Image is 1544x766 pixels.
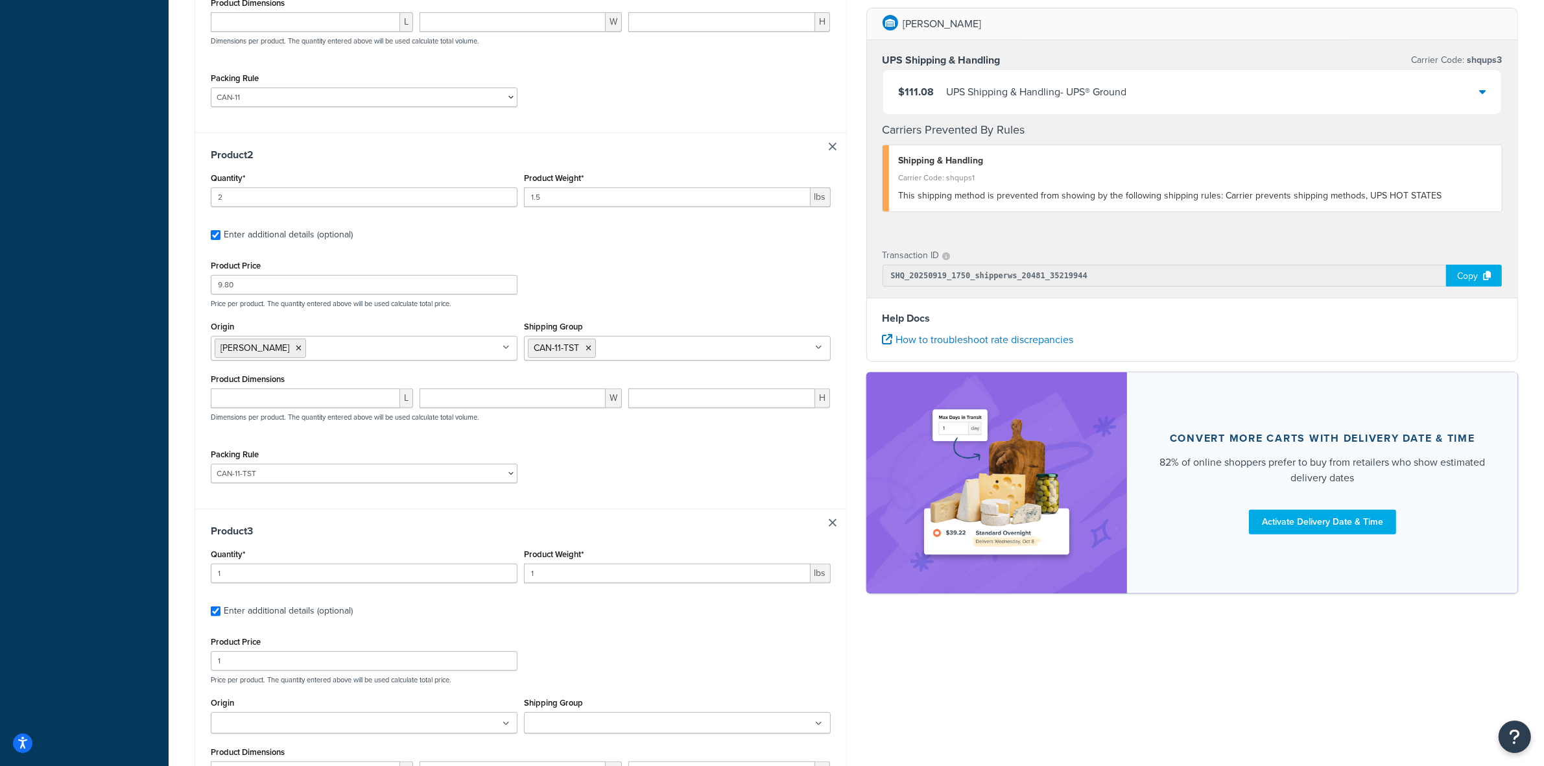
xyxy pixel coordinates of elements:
[524,698,583,708] label: Shipping Group
[903,15,982,33] p: [PERSON_NAME]
[208,299,834,308] p: Price per product. The quantity entered above will be used calculate total price.
[211,747,285,757] label: Product Dimensions
[224,602,353,620] div: Enter additional details (optional)
[829,143,837,150] a: Remove Item
[400,389,413,408] span: L
[883,332,1074,347] a: How to troubleshoot rate discrepancies
[211,322,234,331] label: Origin
[811,564,831,583] span: lbs
[1170,432,1475,445] div: Convert more carts with delivery date & time
[211,564,517,583] input: 0
[211,374,285,384] label: Product Dimensions
[524,322,583,331] label: Shipping Group
[400,12,413,32] span: L
[211,698,234,708] label: Origin
[883,311,1502,326] h4: Help Docs
[211,149,831,162] h3: Product 2
[1411,51,1502,69] p: Carrier Code:
[815,12,830,32] span: H
[883,54,1001,67] h3: UPS Shipping & Handling
[524,549,584,559] label: Product Weight*
[224,226,353,244] div: Enter additional details (optional)
[208,36,479,45] p: Dimensions per product. The quantity entered above will be used calculate total volume.
[947,83,1127,101] div: UPS Shipping & Handling - UPS® Ground
[211,549,245,559] label: Quantity*
[1446,265,1502,287] div: Copy
[211,449,259,459] label: Packing Rule
[606,12,622,32] span: W
[534,341,579,355] span: CAN-11-TST
[916,392,1078,574] img: feature-image-ddt-36eae7f7280da8017bfb280eaccd9c446f90b1fe08728e4019434db127062ab4.png
[1158,455,1487,486] div: 82% of online shoppers prefer to buy from retailers who show estimated delivery dates
[211,261,261,270] label: Product Price
[1499,721,1531,753] button: Open Resource Center
[606,389,622,408] span: W
[899,189,1442,202] span: This shipping method is prevented from showing by the following shipping rules: Carrier prevents ...
[211,73,259,83] label: Packing Rule
[524,564,811,583] input: 0.00
[211,637,261,647] label: Product Price
[815,389,830,408] span: H
[211,187,517,207] input: 0
[208,413,479,422] p: Dimensions per product. The quantity entered above will be used calculate total volume.
[829,519,837,527] a: Remove Item
[524,187,811,207] input: 0.00
[899,169,1493,187] div: Carrier Code: shqups1
[883,246,940,265] p: Transaction ID
[883,121,1502,139] h4: Carriers Prevented By Rules
[211,230,220,240] input: Enter additional details (optional)
[1249,510,1396,534] a: Activate Delivery Date & Time
[211,173,245,183] label: Quantity*
[899,84,934,99] span: $111.08
[899,152,1493,170] div: Shipping & Handling
[1464,53,1502,67] span: shqups3
[211,606,220,616] input: Enter additional details (optional)
[811,187,831,207] span: lbs
[208,675,834,684] p: Price per product. The quantity entered above will be used calculate total price.
[211,525,831,538] h3: Product 3
[524,173,584,183] label: Product Weight*
[220,341,289,355] span: [PERSON_NAME]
